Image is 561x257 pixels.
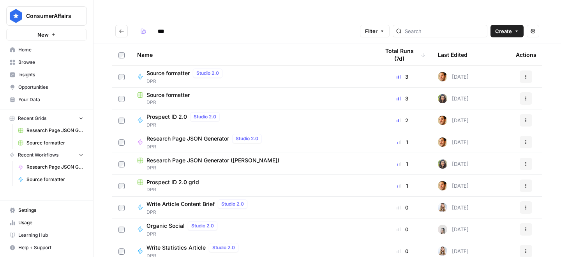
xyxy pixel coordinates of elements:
[438,94,469,103] div: [DATE]
[18,219,83,226] span: Usage
[379,225,425,233] div: 0
[26,176,83,183] span: Source formatter
[18,115,46,122] span: Recent Grids
[379,160,425,168] div: 1
[379,138,425,146] div: 1
[6,93,87,106] a: Your Data
[6,56,87,69] a: Browse
[137,91,367,106] a: Source formatterDPR
[438,159,447,169] img: 6mihlqu5uniej3b1t3326lbd0z67
[6,241,87,254] button: Help + Support
[438,203,447,212] img: 6lzcvtqrom6glnstmpsj9w10zs8o
[6,113,87,124] button: Recent Grids
[137,178,367,193] a: Prospect ID 2.0 gridDPR
[196,70,219,77] span: Studio 2.0
[137,186,367,193] span: DPR
[26,127,83,134] span: Research Page JSON Generator ([PERSON_NAME])
[18,244,83,251] span: Help + Support
[379,116,425,124] div: 2
[137,134,367,150] a: Research Page JSON GeneratorStudio 2.0DPR
[379,247,425,255] div: 0
[405,27,484,35] input: Search
[438,72,469,81] div: [DATE]
[137,112,367,128] a: Prospect ID 2.0Studio 2.0DPR
[146,178,199,186] span: Prospect ID 2.0 grid
[360,25,390,37] button: Filter
[146,200,215,208] span: Write Article Content Brief
[212,244,235,251] span: Studio 2.0
[146,91,190,99] span: Source formatter
[18,59,83,66] span: Browse
[438,137,447,147] img: 7dkj40nmz46gsh6f912s7bk0kz0q
[438,159,469,169] div: [DATE]
[6,217,87,229] a: Usage
[221,201,244,208] span: Studio 2.0
[26,12,73,20] span: ConsumerAffairs
[236,135,258,142] span: Studio 2.0
[146,121,223,128] span: DPR
[438,44,467,65] div: Last Edited
[516,44,536,65] div: Actions
[18,46,83,53] span: Home
[137,69,367,85] a: Source formatterStudio 2.0DPR
[14,173,87,186] a: Source formatter
[6,204,87,217] a: Settings
[379,73,425,81] div: 3
[146,157,279,164] span: Research Page JSON Generator ([PERSON_NAME])
[146,222,185,230] span: Organic Social
[438,225,447,234] img: ur1zthrg86n58a5t7pu5nb1lg2cg
[6,69,87,81] a: Insights
[26,139,83,146] span: Source formatter
[438,246,469,256] div: [DATE]
[365,27,378,35] span: Filter
[18,96,83,103] span: Your Data
[146,135,229,143] span: Research Page JSON Generator
[146,69,190,77] span: Source formatter
[137,199,367,216] a: Write Article Content BriefStudio 2.0DPR
[137,221,367,238] a: Organic SocialStudio 2.0DPR
[18,151,58,158] span: Recent Workflows
[490,25,524,37] button: Create
[137,164,367,171] span: DPR
[137,44,367,65] div: Name
[6,81,87,93] a: Opportunities
[379,182,425,190] div: 1
[18,71,83,78] span: Insights
[438,181,469,190] div: [DATE]
[146,143,265,150] span: DPR
[438,225,469,234] div: [DATE]
[495,27,512,35] span: Create
[115,25,128,37] button: Go back
[146,209,251,216] span: DPR
[379,44,425,65] div: Total Runs (7d)
[146,244,206,252] span: Write Statistics Article
[18,207,83,214] span: Settings
[191,222,214,229] span: Studio 2.0
[14,124,87,137] a: Research Page JSON Generator ([PERSON_NAME])
[438,246,447,256] img: 6lzcvtqrom6glnstmpsj9w10zs8o
[6,29,87,40] button: New
[26,164,83,171] span: Research Page JSON Generator
[438,72,447,81] img: 7dkj40nmz46gsh6f912s7bk0kz0q
[438,137,469,147] div: [DATE]
[438,181,447,190] img: 7dkj40nmz46gsh6f912s7bk0kz0q
[14,161,87,173] a: Research Page JSON Generator
[438,116,447,125] img: 7dkj40nmz46gsh6f912s7bk0kz0q
[18,84,83,91] span: Opportunities
[379,95,425,102] div: 3
[194,113,216,120] span: Studio 2.0
[438,116,469,125] div: [DATE]
[146,231,221,238] span: DPR
[438,203,469,212] div: [DATE]
[146,113,187,121] span: Prospect ID 2.0
[6,229,87,241] a: Learning Hub
[438,94,447,103] img: 6mihlqu5uniej3b1t3326lbd0z67
[14,137,87,149] a: Source formatter
[37,31,49,39] span: New
[18,232,83,239] span: Learning Hub
[6,149,87,161] button: Recent Workflows
[137,157,367,171] a: Research Page JSON Generator ([PERSON_NAME])DPR
[137,99,367,106] span: DPR
[6,6,87,26] button: Workspace: ConsumerAffairs
[6,44,87,56] a: Home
